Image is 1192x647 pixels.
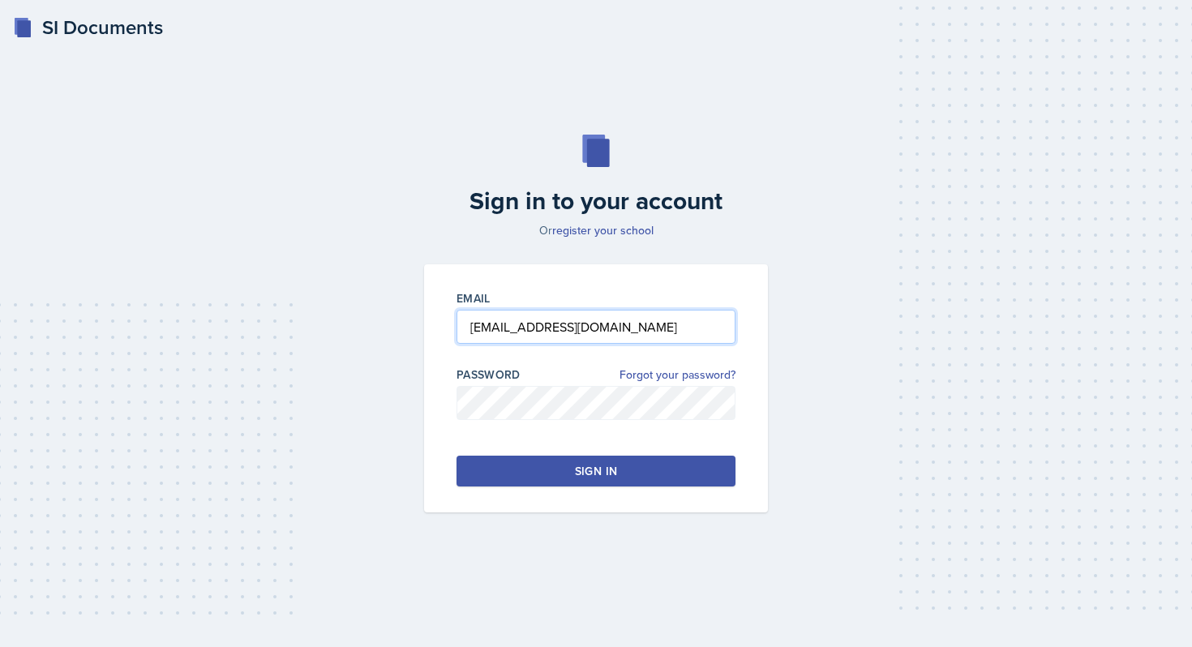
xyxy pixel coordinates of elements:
[414,222,778,238] p: Or
[414,186,778,216] h2: Sign in to your account
[575,463,617,479] div: Sign in
[457,310,735,344] input: Email
[13,13,163,42] a: SI Documents
[552,222,654,238] a: register your school
[457,290,491,306] label: Email
[457,456,735,486] button: Sign in
[457,366,521,383] label: Password
[620,366,735,383] a: Forgot your password?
